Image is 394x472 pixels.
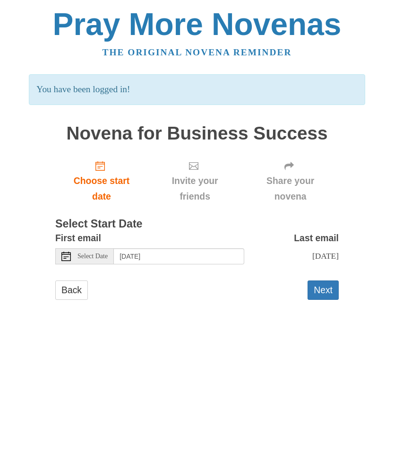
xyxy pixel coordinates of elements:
[242,153,339,209] div: Click "Next" to confirm your start date first.
[65,173,138,204] span: Choose start date
[294,230,339,246] label: Last email
[157,173,232,204] span: Invite your friends
[103,47,292,57] a: The original novena reminder
[55,218,339,230] h3: Select Start Date
[312,251,339,261] span: [DATE]
[148,153,242,209] div: Click "Next" to confirm your start date first.
[308,280,339,300] button: Next
[55,153,148,209] a: Choose start date
[29,74,365,105] p: You have been logged in!
[251,173,329,204] span: Share your novena
[55,123,339,144] h1: Novena for Business Success
[55,230,101,246] label: First email
[55,280,88,300] a: Back
[53,7,342,42] a: Pray More Novenas
[77,253,108,260] span: Select Date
